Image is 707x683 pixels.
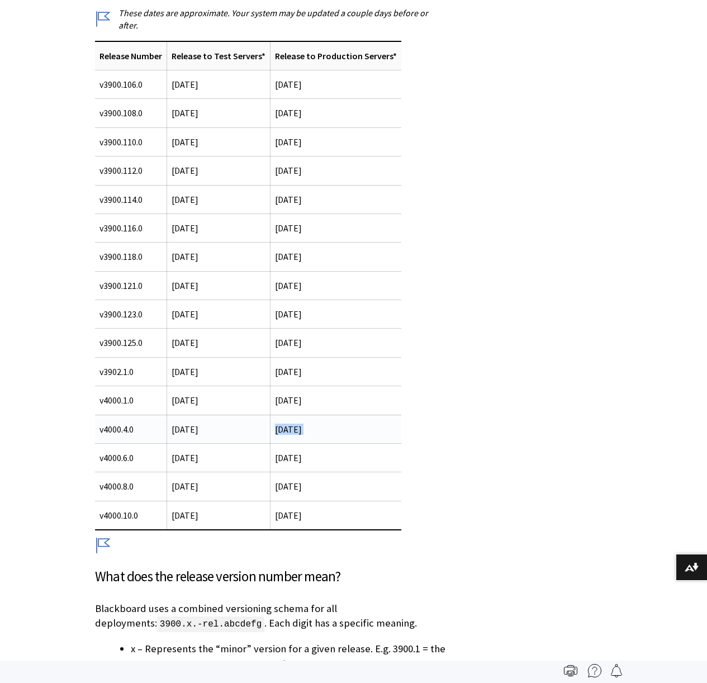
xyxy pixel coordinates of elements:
[95,243,167,271] td: v3900.118.0
[95,601,447,631] p: Blackboard uses a combined versioning schema for all deployments: . Each digit has a specific mea...
[271,70,402,98] td: [DATE]
[131,641,447,672] li: x – Represents the “minor” version for a given release. E.g. 3900.1 = the first continuous delive...
[610,664,623,677] img: Follow this page
[95,70,167,98] td: v3900.106.0
[95,444,167,472] td: v4000.6.0
[167,501,271,530] td: [DATE]
[588,664,601,677] img: More help
[167,472,271,501] td: [DATE]
[271,300,402,329] td: [DATE]
[95,156,167,185] td: v3900.112.0
[95,329,167,357] td: v3900.125.0
[172,222,198,234] span: [DATE]
[95,41,167,70] th: Release Number
[95,185,167,214] td: v3900.114.0
[95,415,167,443] td: v4000.4.0
[172,280,198,291] span: [DATE]
[271,214,402,242] td: [DATE]
[271,271,402,300] td: [DATE]
[95,7,447,32] p: These dates are approximate. Your system may be updated a couple days before or after.
[95,99,167,127] td: v3900.108.0
[271,329,402,357] td: [DATE]
[172,424,198,435] span: [DATE]
[271,444,402,472] td: [DATE]
[172,309,198,320] span: [DATE]
[271,501,402,530] td: [DATE]
[172,165,198,176] span: [DATE]
[564,664,577,677] img: Print
[95,271,167,300] td: v3900.121.0
[167,70,271,98] td: [DATE]
[271,99,402,127] td: [DATE]
[172,452,198,463] span: [DATE]
[172,395,198,406] span: [DATE]
[95,566,447,587] h3: What does the release version number mean?
[271,41,402,70] th: Release to Production Servers*
[167,41,271,70] th: Release to Test Servers*
[95,501,167,530] td: v4000.10.0
[271,472,402,501] td: [DATE]
[95,214,167,242] td: v3900.116.0
[95,300,167,329] td: v3900.123.0
[95,386,167,415] td: v4000.1.0
[172,366,198,377] span: [DATE]
[271,127,402,156] td: [DATE]
[172,337,198,348] span: [DATE]
[271,386,402,415] td: [DATE]
[172,251,198,262] span: [DATE]
[275,165,302,176] span: [DATE]
[271,415,402,443] td: [DATE]
[271,185,402,214] td: [DATE]
[157,616,264,632] span: 3900.x.-rel.abcdefg
[95,357,167,386] td: v3902.1.0
[95,472,167,501] td: v4000.8.0
[95,127,167,156] td: v3900.110.0
[271,243,402,271] td: [DATE]
[167,127,271,156] td: [DATE]
[271,357,402,386] td: [DATE]
[167,99,271,127] td: [DATE]
[172,194,198,205] span: [DATE]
